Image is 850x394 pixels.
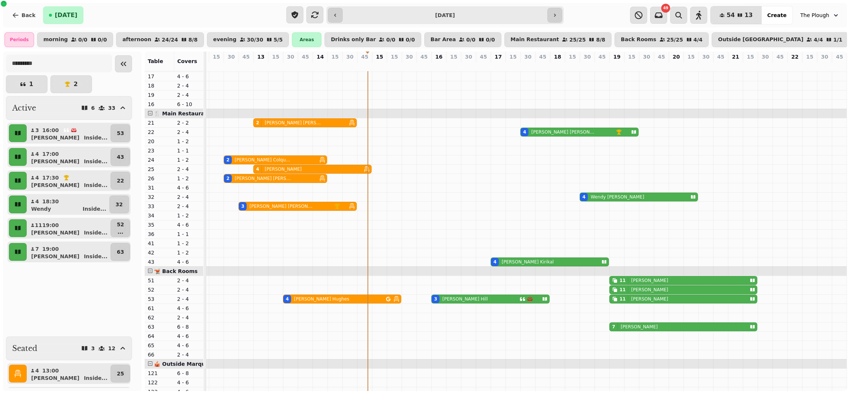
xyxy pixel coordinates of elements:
p: 0 [599,62,605,69]
p: 0 / 0 [98,37,107,42]
p: 63 [148,323,171,331]
p: 33 [148,203,171,210]
p: Inside ... [83,205,106,213]
p: 4 [302,62,308,69]
p: 0 [451,62,457,69]
p: Main Restaurant [511,37,559,43]
p: 0 [554,62,560,69]
button: 1119:00[PERSON_NAME]Inside... [28,219,109,237]
div: 3 [434,296,437,302]
p: 19:00 [42,221,59,229]
p: 0 [629,62,635,69]
p: 0 [792,62,798,69]
p: 4 [228,62,234,69]
p: [PERSON_NAME] [631,296,668,302]
p: 3 [91,346,95,351]
p: 4 [525,62,531,69]
button: 63 [111,243,130,261]
p: 52 [148,286,171,293]
div: Areas [292,32,322,47]
p: 0 [821,62,827,69]
p: 66 [148,351,171,358]
p: Bar Area [431,37,456,43]
div: 7 [612,324,615,330]
p: 1 - 2 [177,175,200,182]
p: [PERSON_NAME] [31,158,79,165]
p: [PERSON_NAME] Hughes [294,296,349,302]
p: 1 / 1 [833,37,843,42]
p: 1 - 2 [177,249,200,256]
div: 3 [241,203,244,209]
p: 16 [148,101,171,108]
p: 52 [117,221,124,228]
p: Drinks only Bar [331,37,376,43]
button: 25 [111,365,130,382]
p: [PERSON_NAME] Hill [442,296,488,302]
p: 18:30 [42,198,59,205]
p: 1 - 2 [177,212,200,219]
p: 45 [539,53,546,60]
p: 3 [436,62,442,69]
p: 15 [569,53,576,60]
p: 45 [717,53,724,60]
p: 31 [148,184,171,191]
button: Drinks only Bar0/00/0 [324,32,421,47]
p: Inside ... [84,253,108,260]
p: 41 [148,240,171,247]
p: 22 [117,177,124,184]
p: 2 - 4 [177,314,200,321]
p: 6 [258,62,264,69]
p: 0 [703,62,709,69]
span: 🎪 Outside Marquee [154,361,212,367]
button: Active633 [6,96,132,120]
p: 30 [584,53,591,60]
button: Create [761,6,793,24]
p: 4 [35,174,39,181]
p: 15 [376,53,383,60]
p: 45 [836,53,843,60]
div: 11 [619,296,626,302]
p: [PERSON_NAME] [31,229,79,236]
p: 21 [732,53,739,60]
p: 6 [91,105,95,111]
p: 2 - 4 [177,193,200,201]
p: 0 [391,62,397,69]
p: 30 [762,53,769,60]
p: 0 [569,62,575,69]
p: 17 [148,73,171,80]
button: 32 [109,196,129,213]
span: 🍴 Main Restaurant [154,111,211,116]
p: Inside ... [84,134,108,141]
p: 61 [148,305,171,312]
p: 15 [213,53,220,60]
button: 1 [6,75,47,93]
p: 16:00 [42,127,59,134]
p: 1 - 2 [177,138,200,145]
p: 0 [317,62,323,69]
p: 19 [148,91,171,99]
p: [PERSON_NAME] [31,134,79,141]
p: 32 [116,201,123,208]
p: 25 [148,165,171,173]
div: 4 [286,296,289,302]
p: 4 - 6 [177,73,200,80]
p: 1 - 2 [177,156,200,164]
p: Inside ... [84,181,108,189]
p: 18 [614,62,620,69]
p: 18 [554,53,561,60]
p: 4 - 6 [177,379,200,386]
p: 0 [658,62,664,69]
p: 30 [228,53,235,60]
button: 417:00[PERSON_NAME]Inside... [28,148,109,166]
p: 30 [346,53,353,60]
p: 17:30 [42,174,59,181]
p: 4 / 4 [693,37,703,42]
p: 4 [495,62,501,69]
p: 0 [540,62,546,69]
p: 2 - 2 [177,119,200,127]
span: 49 [663,6,668,10]
p: 19:00 [42,245,59,253]
div: 4 [256,166,259,172]
p: 14 [317,53,324,60]
p: 0 [718,62,724,69]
